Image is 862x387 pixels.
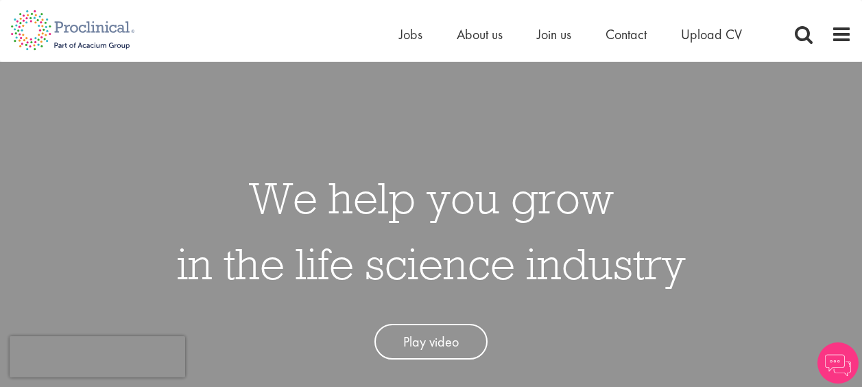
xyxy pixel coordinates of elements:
h1: We help you grow in the life science industry [177,165,686,296]
a: Join us [537,25,571,43]
a: Play video [374,324,488,360]
img: Chatbot [817,342,859,384]
a: About us [457,25,503,43]
a: Jobs [399,25,422,43]
a: Contact [606,25,647,43]
a: Upload CV [681,25,742,43]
